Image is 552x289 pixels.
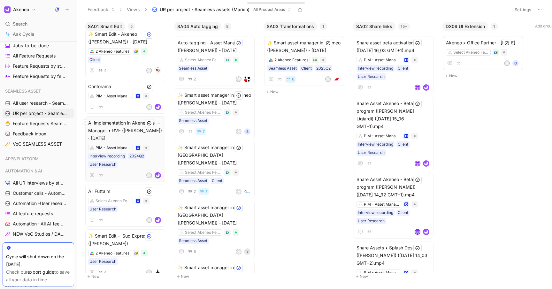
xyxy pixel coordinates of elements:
[27,269,54,275] a: export guide
[177,23,218,30] span: SA04 Auto tagging
[13,200,67,207] span: Automation -User research per project
[96,48,129,55] div: 2 Akeneo Features
[82,19,172,284] div: SA01 Smart Edit5New
[185,109,221,116] div: Select Akeneo Features
[155,67,161,74] img: logo
[364,201,400,208] div: PIM - Asset Manager
[244,248,250,255] div: Y
[236,77,241,81] div: M
[88,119,162,142] span: AI implementation in Akeneo Asset Manager • RVF ([PERSON_NAME]) · [DATE]
[415,230,420,234] img: avatar
[356,244,431,267] span: Share Assets • Splash Design ([PERSON_NAME]) ([DATE] 14_03 GMT+2).mp4
[236,129,241,134] div: M
[129,153,144,159] div: 2024Q2
[104,270,107,274] span: 4
[13,110,68,117] span: UR per project - Seamless assets (Marion)
[128,23,135,30] div: 5
[505,61,509,65] div: M
[147,105,151,109] div: M
[3,51,74,61] a: All Feature Requests
[3,188,74,198] a: Customer calls - Automation ([PERSON_NAME])
[175,88,255,138] a: ✨ Smart asset manager in Akeneo ([PERSON_NAME]) - [DATE]Select Akeneo FeaturesSeamless Asset7MS
[104,69,107,72] span: 4
[195,128,206,135] button: 7
[320,23,327,30] div: 1
[85,80,165,114] a: ConforamaPIM - Asset ManagerMlogo
[5,88,41,94] span: SEAMLESS ASSET
[85,185,165,227] a: All FuttaimSelect Akeneo FeaturesUser ResearchMlogo
[358,73,385,80] div: User Research
[512,5,534,14] button: Settings
[89,153,125,159] div: Interview recording
[358,209,393,216] div: Interview recording
[3,139,74,149] a: VoC SEAMLESS ASSET
[261,19,350,99] div: SA03 Transformations1New
[13,180,65,186] span: All UR interviews by status
[194,250,196,254] span: 5
[3,109,74,118] a: UR per project - Seamless assets (Marion)
[96,93,131,99] div: PIM - Asset Manager
[358,65,393,72] div: Interview recording
[398,209,408,216] div: Client
[13,73,66,80] span: Feature Requests by feature
[149,5,294,14] button: UR per project - Seamless assets (Marion)All Product Areas
[198,188,209,195] button: 7
[333,76,340,82] img: logo
[415,85,420,90] img: avatar
[178,144,252,167] span: ✨ Smart asset manager in [GEOGRAPHIC_DATA] ([PERSON_NAME]) - [DATE]
[3,119,74,128] a: Feature Requests Seamless Assets
[175,141,255,198] a: ✨ Smart asset manager in [GEOGRAPHIC_DATA] ([PERSON_NAME]) - [DATE]Select Akeneo FeaturesSeamless...
[147,218,151,222] div: M
[3,61,74,71] a: Feature Requests by status
[267,23,314,30] span: SA03 Transformations
[13,141,62,147] span: VoC SEAMLESS ASSET
[6,253,71,268] div: Cycle will shut down on the [DATE].
[398,141,408,148] div: Client
[175,36,255,86] a: Auto-tagging - Asset Manager ([PERSON_NAME]) - [DATE]Select Akeneo FeaturesSeamless Asset2Mlogo
[3,86,74,96] div: SEAMLESS ASSET
[356,176,431,199] span: Share Asset Akeneo - Beta program ([PERSON_NAME]) ([DATE] 14_32 GMT+1).mp4
[244,188,250,195] img: logo
[358,149,385,156] div: User Research
[3,98,74,108] a: All user research - Seamless Asset ([PERSON_NAME])
[147,68,151,73] div: M
[147,270,151,275] div: L
[268,65,297,72] div: Seamless Asset
[446,39,520,47] span: Akeneo x Office Partner - [DATE]
[185,229,221,236] div: Select Akeneo Features
[187,188,197,195] button: 2
[244,128,250,135] div: S
[364,57,400,63] div: PIM - Asset Manager
[97,67,108,74] button: 4
[491,23,498,30] div: 1
[353,273,437,280] button: New
[88,23,122,30] span: SA01 Smart Edit
[5,168,42,174] span: AUTOMATION & AI
[264,22,317,31] button: SA03 Transformations
[358,141,393,148] div: Interview recording
[5,156,39,162] span: APPS PLATFORM
[96,198,131,204] div: Select Akeneo Features
[423,229,429,235] img: logo
[264,88,348,96] button: New
[174,273,258,280] button: New
[13,120,67,127] span: Feature Requests Seamless Assets
[178,39,252,54] span: Auto-tagging - Asset Manager ([PERSON_NAME]) - [DATE]
[13,221,66,227] span: Automation · All AI feedbacks
[187,76,197,83] button: 2
[3,129,74,139] a: Feedback inbox
[155,104,161,110] img: logo
[512,60,519,66] div: O
[89,57,100,63] div: Client
[440,19,529,83] div: DX09 UI Extension1New
[179,178,207,184] div: Seamless Asset
[85,229,165,279] a: ✨ Smart Edit - Sud Express ([PERSON_NAME])2 Akeneo FeaturesUser Research4Llogo
[350,19,440,284] div: SA02 Share links15+New
[356,39,431,54] span: Share asset beta activation ([DATE] 16_03 GMT+1).mp4
[178,91,252,107] span: ✨ Smart asset manager in Akeneo ([PERSON_NAME]) - [DATE]
[13,190,68,196] span: Customer calls - Automation ([PERSON_NAME])
[264,36,344,86] a: ✨ Smart asset manager in Akeneo ([PERSON_NAME]) - [DATE]2 Akeneo FeaturesSeamless AssetClient2025...
[13,131,46,137] span: Feedback inbox
[13,100,68,106] span: All user research - Seamless Asset ([PERSON_NAME])
[89,258,116,265] div: User Research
